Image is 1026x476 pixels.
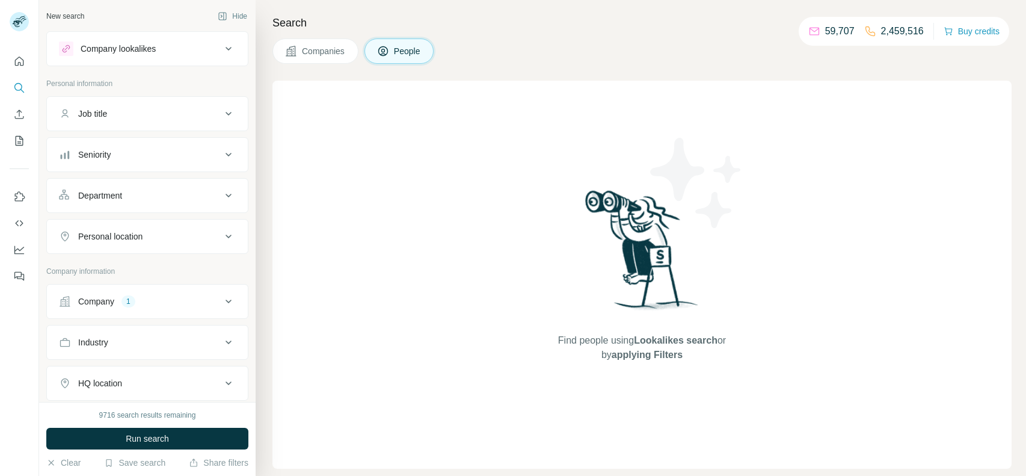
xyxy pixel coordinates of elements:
[126,433,169,445] span: Run search
[10,265,29,287] button: Feedback
[78,149,111,161] div: Seniority
[47,140,248,169] button: Seniority
[10,104,29,125] button: Enrich CSV
[394,45,422,57] span: People
[78,295,114,308] div: Company
[46,457,81,469] button: Clear
[78,108,107,120] div: Job title
[78,336,108,348] div: Industry
[47,328,248,357] button: Industry
[881,24,924,39] p: 2,459,516
[545,333,738,362] span: Find people using or by
[46,11,84,22] div: New search
[580,187,705,321] img: Surfe Illustration - Woman searching with binoculars
[209,7,256,25] button: Hide
[46,78,248,89] p: Personal information
[46,266,248,277] p: Company information
[104,457,165,469] button: Save search
[10,186,29,208] button: Use Surfe on LinkedIn
[78,230,143,243] div: Personal location
[78,190,122,202] div: Department
[81,43,156,55] div: Company lookalikes
[10,77,29,99] button: Search
[944,23,1000,40] button: Buy credits
[189,457,248,469] button: Share filters
[272,14,1012,31] h4: Search
[46,428,248,450] button: Run search
[302,45,346,57] span: Companies
[10,130,29,152] button: My lists
[47,287,248,316] button: Company1
[825,24,855,39] p: 59,707
[634,335,717,345] span: Lookalikes search
[10,51,29,72] button: Quick start
[10,239,29,261] button: Dashboard
[47,222,248,251] button: Personal location
[47,181,248,210] button: Department
[10,212,29,234] button: Use Surfe API
[47,34,248,63] button: Company lookalikes
[121,296,135,307] div: 1
[47,369,248,398] button: HQ location
[47,99,248,128] button: Job title
[612,350,683,360] span: applying Filters
[78,377,122,389] div: HQ location
[99,410,196,421] div: 9716 search results remaining
[642,129,751,237] img: Surfe Illustration - Stars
